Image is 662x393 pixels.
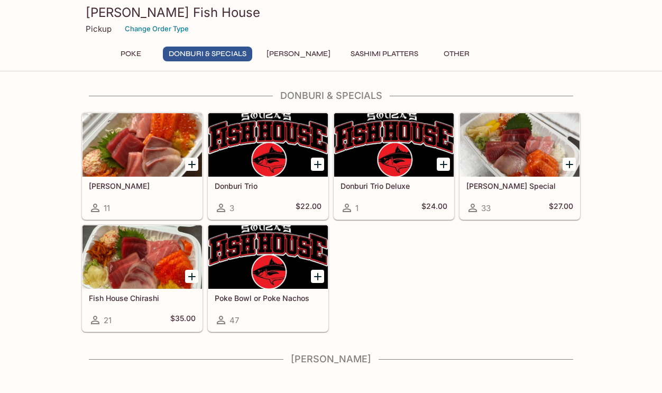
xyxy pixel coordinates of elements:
[82,225,202,289] div: Fish House Chirashi
[421,202,447,214] h5: $24.00
[433,47,480,61] button: Other
[104,315,112,325] span: 21
[549,202,573,214] h5: $27.00
[208,225,328,332] a: Poke Bowl or Poke Nachos47
[82,113,202,177] div: Sashimi Donburis
[170,314,196,326] h5: $35.00
[345,47,424,61] button: Sashimi Platters
[296,202,321,214] h5: $22.00
[341,181,447,190] h5: Donburi Trio Deluxe
[563,158,576,171] button: Add Souza Special
[334,113,454,220] a: Donburi Trio Deluxe1$24.00
[81,353,581,365] h4: [PERSON_NAME]
[466,181,573,190] h5: [PERSON_NAME] Special
[229,315,239,325] span: 47
[82,225,203,332] a: Fish House Chirashi21$35.00
[215,294,321,303] h5: Poke Bowl or Poke Nachos
[86,4,576,21] h3: [PERSON_NAME] Fish House
[229,203,234,213] span: 3
[185,158,198,171] button: Add Sashimi Donburis
[104,203,110,213] span: 11
[82,113,203,220] a: [PERSON_NAME]11
[208,113,328,177] div: Donburi Trio
[311,158,324,171] button: Add Donburi Trio
[81,90,581,102] h4: Donburi & Specials
[107,47,154,61] button: Poke
[311,270,324,283] button: Add Poke Bowl or Poke Nachos
[185,270,198,283] button: Add Fish House Chirashi
[89,181,196,190] h5: [PERSON_NAME]
[459,113,580,220] a: [PERSON_NAME] Special33$27.00
[86,24,112,34] p: Pickup
[261,47,336,61] button: [PERSON_NAME]
[355,203,358,213] span: 1
[215,181,321,190] h5: Donburi Trio
[163,47,252,61] button: Donburi & Specials
[460,113,580,177] div: Souza Special
[120,21,194,37] button: Change Order Type
[208,225,328,289] div: Poke Bowl or Poke Nachos
[334,113,454,177] div: Donburi Trio Deluxe
[481,203,491,213] span: 33
[208,113,328,220] a: Donburi Trio3$22.00
[89,294,196,303] h5: Fish House Chirashi
[437,158,450,171] button: Add Donburi Trio Deluxe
